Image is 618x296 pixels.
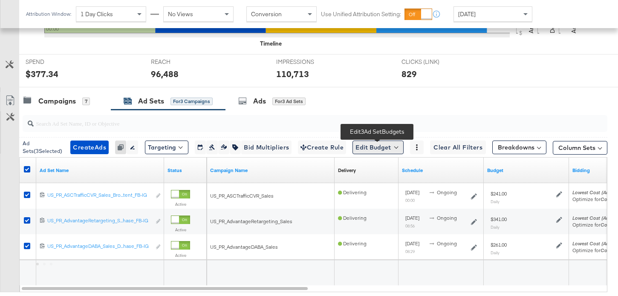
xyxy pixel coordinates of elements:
[70,141,109,154] button: CreateAds
[491,224,500,230] sub: Daily
[321,10,401,18] label: Use Unified Attribution Setting:
[458,10,476,18] span: [DATE]
[47,243,151,250] div: US_PR_AdvantageDABA_Sales_D...hase_FB-IG
[26,68,58,80] div: $377.34
[171,201,190,207] label: Active
[276,68,309,80] div: 110,713
[491,199,500,204] sub: Daily
[145,141,188,154] button: Targeting
[47,243,151,252] a: US_PR_AdvantageDABA_Sales_D...hase_FB-IG
[338,215,367,221] span: Delivering
[402,167,480,174] a: Shows when your Ad Set is scheduled to deliver.
[168,10,193,18] span: No Views
[40,167,161,174] a: Your Ad Set name.
[34,112,555,128] input: Search Ad Set Name, ID or Objective
[401,68,417,80] div: 829
[298,141,346,154] button: Create Rule
[549,11,556,33] text: Delivery
[405,198,415,203] sub: 00:00
[338,167,356,174] a: Reflects the ability of your Ad Set to achieve delivery based on ad states, schedule and budget.
[151,68,179,80] div: 96,488
[167,167,203,174] a: Shows the current state of your Ad Set.
[405,249,415,254] sub: 08:29
[47,217,151,224] div: US_PR_AdvantageRetargeting_S...hase_FB-IG
[491,250,500,255] sub: Daily
[487,167,566,174] a: Shows the current budget of Ad Set.
[23,140,64,155] div: Ad Sets ( 3 Selected)
[210,167,331,174] a: Your campaign name.
[26,58,90,66] span: SPEND
[405,189,419,195] span: [DATE]
[38,96,76,106] div: Campaigns
[276,58,340,66] span: IMPRESSIONS
[433,142,482,153] span: Clear All Filters
[553,141,607,155] button: Column Sets
[338,167,356,174] div: Delivery
[171,253,190,258] label: Active
[73,142,106,153] span: Create Ads
[430,141,486,154] button: Clear All Filters
[47,192,151,198] div: US_PR_ASCTrafficCVR_Sales_Bro...tent_FB-IG
[47,192,151,201] a: US_PR_ASCTrafficCVR_Sales_Bro...tent_FB-IG
[491,216,507,223] div: $341.00
[210,244,278,250] span: US_PR_AdvantageDABA_Sales
[570,13,578,33] text: Actions
[26,11,72,17] div: Attribution Window:
[401,58,465,66] span: CLICKS (LINK)
[405,240,419,247] span: [DATE]
[338,189,367,195] span: Delivering
[253,96,266,106] div: Ads
[437,189,457,195] span: ongoing
[352,141,404,154] button: Edit Budget
[170,98,213,105] div: for 3 Campaigns
[82,98,90,105] div: 7
[251,10,282,18] span: Conversion
[300,142,344,153] span: Create Rule
[210,193,274,199] span: US_PR_ASCTrafficCVR_Sales
[244,142,289,153] span: Bid Multipliers
[437,240,457,247] span: ongoing
[138,96,164,106] div: Ad Sets
[272,98,306,105] div: for 3 Ad Sets
[492,141,546,154] button: Breakdowns
[81,10,113,18] span: 1 Day Clicks
[151,58,215,66] span: REACH
[338,240,367,247] span: Delivering
[171,227,190,233] label: Active
[241,141,292,154] button: Bid Multipliers
[491,241,507,248] div: $261.00
[47,217,151,226] a: US_PR_AdvantageRetargeting_S...hase_FB-IG
[405,215,419,221] span: [DATE]
[210,218,292,224] span: US_PR_AdvantageRetargeting_Sales
[437,215,457,221] span: ongoing
[405,223,415,228] sub: 08:56
[260,40,282,48] div: Timeline
[491,190,507,197] div: $241.00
